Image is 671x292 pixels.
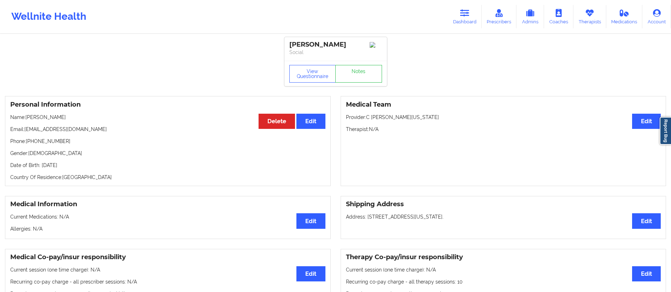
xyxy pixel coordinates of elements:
p: Date of Birth: [DATE] [10,162,325,169]
p: Gender: [DEMOGRAPHIC_DATA] [10,150,325,157]
p: Address: [STREET_ADDRESS][US_STATE]. [346,213,661,220]
h3: Medical Information [10,200,325,208]
button: Edit [296,266,325,281]
button: Edit [296,114,325,129]
h3: Personal Information [10,101,325,109]
button: View Questionnaire [289,65,336,83]
h3: Therapy Co-pay/insur responsibility [346,253,661,261]
button: Edit [632,266,661,281]
p: Email: [EMAIL_ADDRESS][DOMAIN_NAME] [10,126,325,133]
p: Country Of Residence: [GEOGRAPHIC_DATA] [10,174,325,181]
a: Medications [606,5,643,28]
p: Current session (one time charge): N/A [346,266,661,273]
p: Recurring co-pay charge - all prescriber sessions : N/A [10,278,325,285]
img: Image%2Fplaceholer-image.png [370,42,382,48]
a: Admins [516,5,544,28]
p: Recurring co-pay charge - all therapy sessions : 10 [346,278,661,285]
a: Therapists [573,5,606,28]
a: Account [642,5,671,28]
h3: Shipping Address [346,200,661,208]
div: [PERSON_NAME] [289,41,382,49]
a: Dashboard [448,5,482,28]
a: Report Bug [660,117,671,145]
button: Edit [296,213,325,228]
button: Edit [632,213,661,228]
p: Provider: C [PERSON_NAME][US_STATE] [346,114,661,121]
a: Prescribers [482,5,517,28]
p: Current Medications: N/A [10,213,325,220]
p: Name: [PERSON_NAME] [10,114,325,121]
p: Social [289,49,382,56]
a: Coaches [544,5,573,28]
h3: Medical Team [346,101,661,109]
a: Notes [335,65,382,83]
p: Current session (one time charge): N/A [10,266,325,273]
h3: Medical Co-pay/insur responsibility [10,253,325,261]
button: Delete [259,114,295,129]
button: Edit [632,114,661,129]
p: Phone: [PHONE_NUMBER] [10,138,325,145]
p: Allergies: N/A [10,225,325,232]
p: Therapist: N/A [346,126,661,133]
